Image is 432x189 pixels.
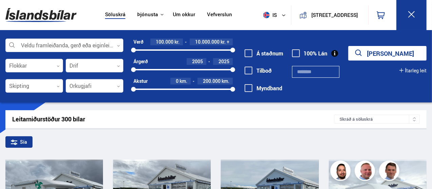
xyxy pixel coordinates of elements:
a: Söluskrá [105,11,125,19]
span: 0 [176,78,179,84]
img: siFngHWaQ9KaOqBr.png [356,162,376,182]
span: kr. [221,39,226,45]
span: is [261,12,277,18]
label: Á staðnum [245,50,283,56]
button: Open LiveChat chat widget [5,3,26,23]
div: Árgerð [133,59,148,64]
img: FbJEzSuNWCJXmdc-.webp [380,162,400,182]
img: nhp88E3Fdnt1Opn2.png [331,162,352,182]
label: 100% Lán [292,50,328,56]
span: 10.000.000 [195,39,220,45]
span: 200.000 [203,78,221,84]
span: km. [222,78,229,84]
span: km. [180,78,187,84]
div: Sía [5,136,33,148]
span: 100.000 [156,39,173,45]
div: Skráð á söluskrá [334,115,420,124]
a: Um okkur [173,11,195,19]
div: Leitarniðurstöður 300 bílar [12,116,334,123]
span: + [227,39,229,45]
span: kr. [174,39,180,45]
button: is [261,5,291,25]
label: Myndband [245,85,282,91]
button: Ítarleg leit [399,68,427,73]
a: Vefverslun [207,11,232,19]
button: Þjónusta [137,11,158,18]
div: Verð [133,39,143,45]
button: [PERSON_NAME] [348,46,427,61]
a: [STREET_ADDRESS] [295,5,364,25]
button: [STREET_ADDRESS] [310,12,359,18]
span: 2025 [219,58,229,65]
span: 2005 [192,58,203,65]
img: svg+xml;base64,PHN2ZyB4bWxucz0iaHR0cDovL3d3dy53My5vcmcvMjAwMC9zdmciIHdpZHRoPSI1MTIiIGhlaWdodD0iNT... [263,12,270,18]
div: Akstur [133,78,148,84]
img: G0Ugv5HjCgRt.svg [5,4,77,26]
label: Tilboð [245,68,272,74]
